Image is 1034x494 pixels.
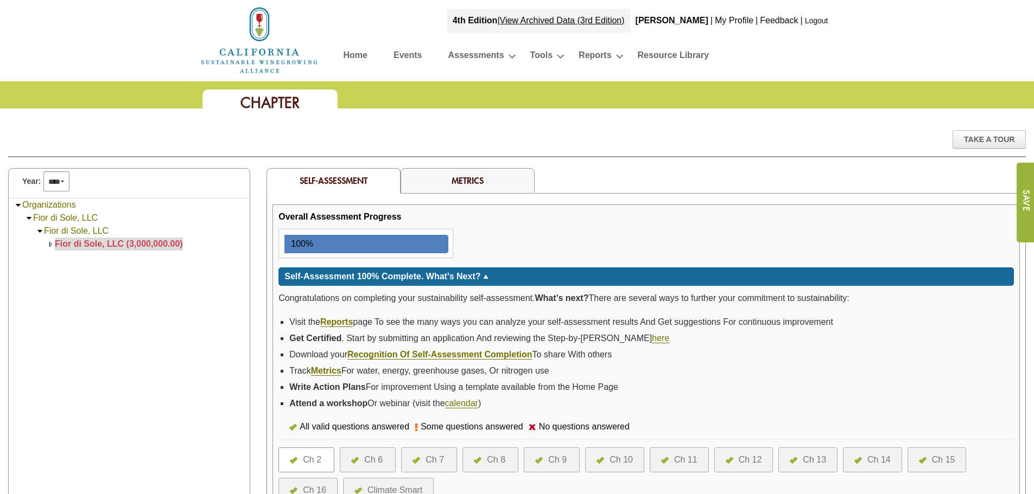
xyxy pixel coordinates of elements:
[803,453,826,466] div: Ch 13
[500,16,625,25] a: View Archived Data (3rd Edition)
[445,399,478,408] a: calendar
[289,330,1014,347] li: . Start by submitting an application And reviewing the Step-by-[PERSON_NAME]
[483,275,489,279] img: sort_arrow_up.gif
[22,200,76,209] a: Organizations
[347,350,532,359] strong: Recognition Of Self-Assessment Completion
[530,48,553,67] a: Tools
[200,5,319,75] img: logo_cswa2x.png
[33,213,98,222] a: Fior di Sole, LLC
[487,453,505,466] div: Ch 8
[351,457,359,464] img: icon-all-questions-answered.png
[854,457,862,464] img: icon-all-questions-answered.png
[300,175,367,186] span: Self-Assessment
[754,9,759,33] div: |
[652,333,669,343] a: here
[661,457,669,464] img: icon-all-questions-answered.png
[854,453,891,466] a: Ch 14
[394,48,422,67] a: Events
[535,453,568,466] a: Ch 9
[474,453,507,466] a: Ch 8
[289,424,297,431] img: icon-all-questions-answered.png
[529,424,536,430] img: icon-no-questions-answered.png
[278,210,401,223] div: Overall Assessment Progress
[303,453,321,466] div: Ch 2
[726,453,762,466] a: Ch 12
[638,48,709,67] a: Resource Library
[800,9,804,33] div: |
[36,227,44,235] img: Collapse Fior di Sole, LLC
[278,267,1014,286] div: Click for more or less content
[284,272,480,281] span: Self-Assessment 100% Complete. What's Next?
[535,457,543,464] img: icon-all-questions-answered.png
[25,214,33,222] img: Collapse Fior di Sole, LLC
[790,453,826,466] a: Ch 13
[426,453,444,466] div: Ch 7
[320,317,353,327] a: Reports
[790,457,797,464] img: icon-all-questions-answered.png
[453,16,498,25] strong: 4th Edition
[413,453,446,466] a: Ch 7
[597,457,604,464] img: icon-all-questions-answered.png
[597,453,633,466] a: Ch 10
[932,453,955,466] div: Ch 15
[548,453,567,466] div: Ch 9
[1016,163,1034,242] input: Submit
[474,457,481,464] img: icon-all-questions-answered.png
[286,236,313,252] div: 100%
[240,93,300,112] span: Chapter
[289,399,367,408] strong: Attend a workshop
[354,487,362,494] img: icon-all-questions-answered.png
[289,395,1014,412] li: Or webinar (visit the )
[867,453,891,466] div: Ch 14
[14,201,22,209] img: Collapse Organizations
[347,350,532,360] a: Recognition Of Self-Assessment Completion
[415,423,418,432] img: icon-some-questions-answered.png
[536,420,635,433] div: No questions answered
[448,48,504,67] a: Assessments
[22,176,41,187] span: Year:
[290,457,297,464] img: icon-all-questions-answered.png
[278,291,1014,305] p: Congratulations on completing your sustainability self-assessment. There are several ways to furt...
[953,130,1026,149] div: Take A Tour
[364,453,383,466] div: Ch 6
[919,457,927,464] img: icon-all-questions-answered.png
[344,48,367,67] a: Home
[55,239,183,248] a: Fior di Sole, LLC (3,000,000.00)
[200,35,319,44] a: Home
[44,226,109,235] a: Fior di Sole, LLC
[447,9,630,33] div: |
[610,453,633,466] div: Ch 10
[709,9,714,33] div: |
[311,366,341,376] a: Metrics
[351,453,384,466] a: Ch 6
[579,48,611,67] a: Reports
[289,379,1014,395] li: For improvement Using a template available from the Home Page
[289,382,365,392] strong: Write Action Plans
[452,175,484,186] a: Metrics
[289,333,341,343] strong: Get Certified
[290,487,297,494] img: icon-all-questions-answered.png
[413,457,420,464] img: icon-all-questions-answered.png
[636,16,708,25] b: [PERSON_NAME]
[674,453,697,466] div: Ch 11
[919,453,955,466] a: Ch 15
[289,314,1014,330] li: Visit the page To see the many ways you can analyze your self-assessment results And Get suggesti...
[289,363,1014,379] li: Track For water, energy, greenhouse gases, Or nitrogen use
[418,420,529,433] div: Some questions answered
[297,420,415,433] div: All valid questions answered
[726,457,733,464] img: icon-all-questions-answered.png
[805,16,828,25] a: Logout
[535,293,588,303] strong: What’s next?
[739,453,762,466] div: Ch 12
[715,16,753,25] a: My Profile
[760,16,798,25] a: Feedback
[661,453,697,466] a: Ch 11
[289,347,1014,363] li: Download your To share With others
